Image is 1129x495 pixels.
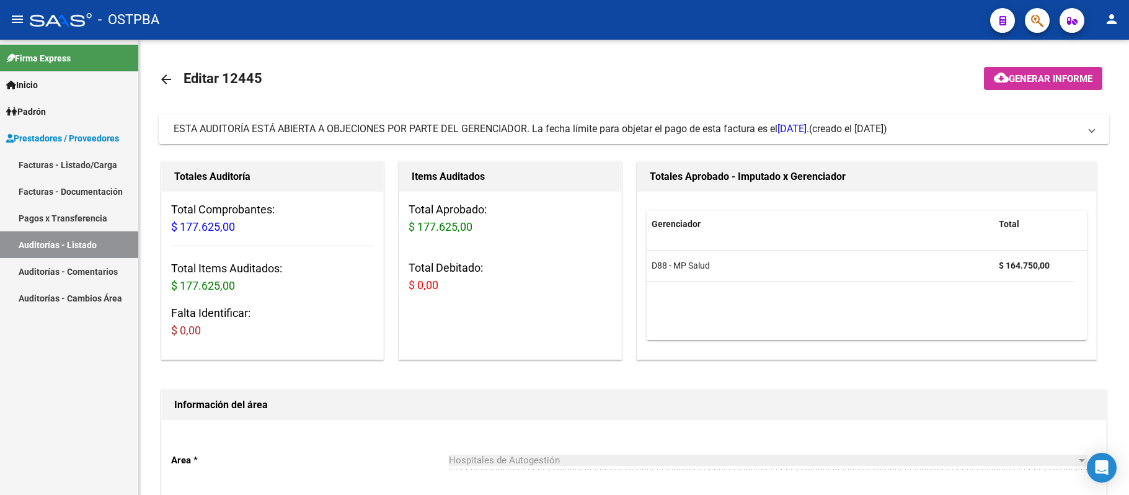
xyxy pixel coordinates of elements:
h1: Items Auditados [412,167,608,187]
span: $ 0,00 [171,324,201,337]
span: Generar informe [1009,73,1092,84]
span: Firma Express [6,51,71,65]
h1: Totales Auditoría [174,167,371,187]
strong: $ 164.750,00 [999,261,1050,270]
span: D88 - MP Salud [652,261,710,270]
h3: Total Aprobado: [409,201,611,236]
datatable-header-cell: Gerenciador [647,211,994,238]
span: Editar 12445 [184,71,262,86]
mat-icon: arrow_back [159,72,174,87]
span: Padrón [6,105,46,118]
mat-expansion-panel-header: ESTA AUDITORÍA ESTÁ ABIERTA A OBJECIONES POR PARTE DEL GERENCIADOR. La fecha límite para objetar ... [159,114,1109,144]
h3: Total Items Auditados: [171,260,374,295]
div: Open Intercom Messenger [1087,453,1117,483]
datatable-header-cell: Total [994,211,1074,238]
span: $ 0,00 [409,279,438,292]
mat-icon: person [1104,12,1119,27]
h3: Total Debitado: [409,259,611,294]
span: $ 177.625,00 [171,220,235,233]
span: (creado el [DATE]) [809,122,887,136]
span: Total [999,219,1019,229]
span: Hospitales de Autogestión [449,455,560,466]
mat-icon: cloud_download [994,70,1009,85]
h3: Total Comprobantes: [171,201,374,236]
span: [DATE]. [777,123,809,135]
mat-icon: menu [10,12,25,27]
h1: Totales Aprobado - Imputado x Gerenciador [650,167,1084,187]
span: Prestadores / Proveedores [6,132,119,145]
span: Inicio [6,78,38,92]
h3: Falta Identificar: [171,305,374,339]
span: $ 177.625,00 [171,279,235,292]
span: ESTA AUDITORÍA ESTÁ ABIERTA A OBJECIONES POR PARTE DEL GERENCIADOR. La fecha límite para objetar ... [174,123,809,135]
span: Gerenciador [652,219,701,229]
span: $ 177.625,00 [409,220,472,233]
span: - OSTPBA [98,6,159,33]
p: Area * [171,453,449,467]
button: Generar informe [984,67,1102,90]
h1: Información del área [174,395,1094,415]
